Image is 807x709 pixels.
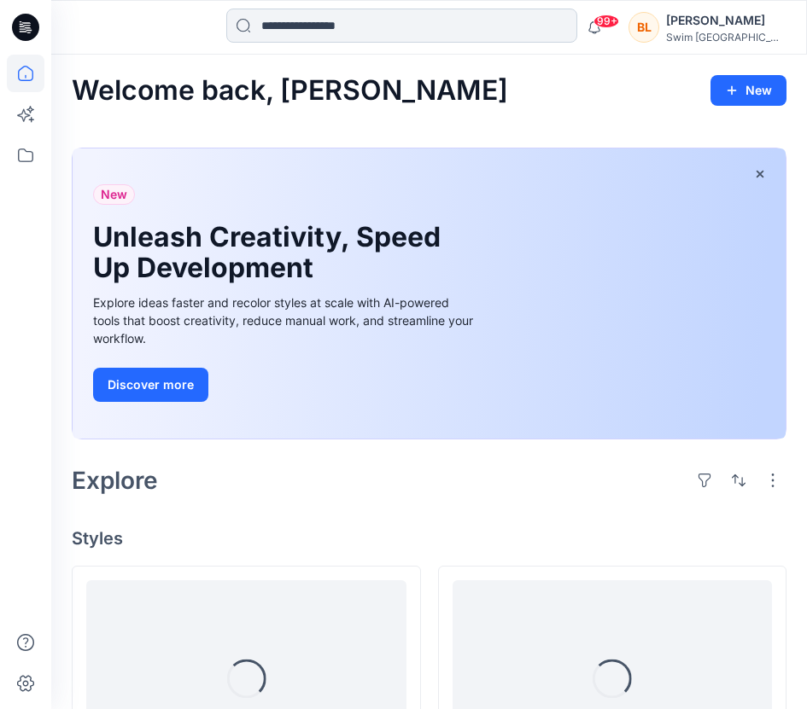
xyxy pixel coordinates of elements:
[93,222,452,283] h1: Unleash Creativity, Speed Up Development
[629,12,659,43] div: BL
[666,31,786,44] div: Swim [GEOGRAPHIC_DATA]
[666,10,786,31] div: [PERSON_NAME]
[72,75,508,107] h2: Welcome back, [PERSON_NAME]
[93,368,208,402] button: Discover more
[101,184,127,205] span: New
[93,368,477,402] a: Discover more
[93,293,477,347] div: Explore ideas faster and recolor styles at scale with AI-powered tools that boost creativity, red...
[594,15,619,28] span: 99+
[72,467,158,494] h2: Explore
[711,75,787,106] button: New
[72,528,787,549] h4: Styles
